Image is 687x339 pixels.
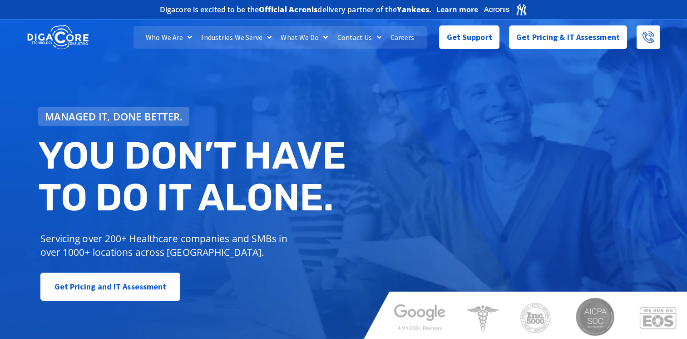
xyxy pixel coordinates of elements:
[27,24,89,51] img: DigaCore Technology Consulting
[516,28,620,46] span: Get Pricing & IT Assessment
[197,26,276,49] a: Industries We Serve
[439,25,499,49] a: Get Support
[509,25,627,49] a: Get Pricing & IT Assessment
[483,3,528,16] img: Acronis
[38,107,190,126] a: Managed IT, done better.
[40,232,294,259] p: Servicing over 200+ Healthcare companies and SMBs in over 1000+ locations across [GEOGRAPHIC_DATA].
[397,5,432,15] b: Yankees.
[436,5,479,14] a: Learn more
[141,26,197,49] a: Who We Are
[45,111,183,121] span: Managed IT, done better.
[133,26,427,49] nav: Menu
[259,5,318,15] b: Official Acronis
[447,28,492,46] span: Get Support
[276,26,332,49] a: What We Do
[333,26,386,49] a: Contact Us
[386,26,419,49] a: Careers
[38,135,351,218] h2: You don’t have to do IT alone.
[54,278,167,296] span: Get Pricing and IT Assessment
[160,6,432,13] h2: Digacore is excited to be the delivery partner of the
[40,273,181,301] a: Get Pricing and IT Assessment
